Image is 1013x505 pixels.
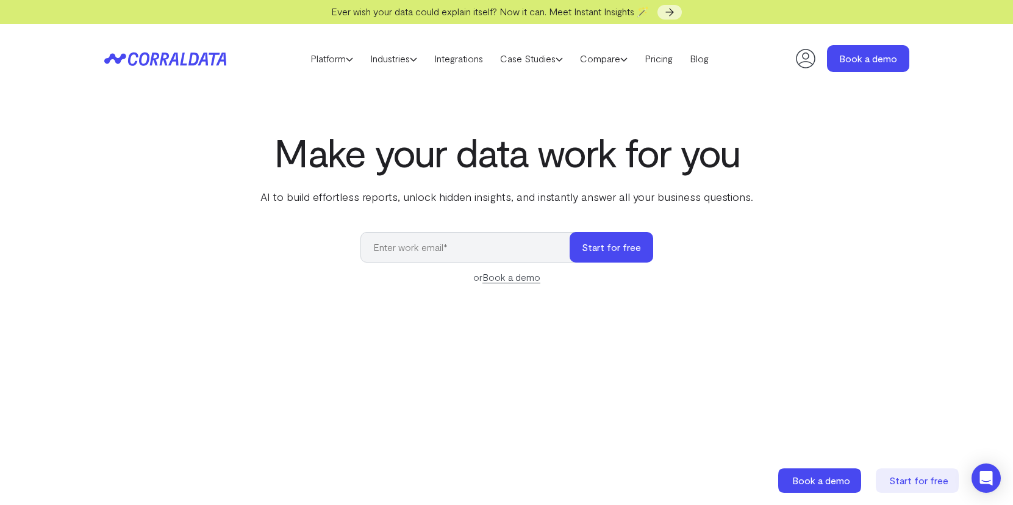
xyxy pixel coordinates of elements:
a: Blog [681,49,717,68]
a: Book a demo [827,45,909,72]
div: Open Intercom Messenger [972,463,1001,493]
span: Ever wish your data could explain itself? Now it can. Meet Instant Insights 🪄 [331,5,649,17]
a: Compare [571,49,636,68]
h1: Make your data work for you [258,130,756,174]
span: Start for free [889,474,948,486]
span: Book a demo [792,474,850,486]
a: Pricing [636,49,681,68]
a: Book a demo [482,271,540,283]
a: Book a demo [778,468,864,493]
p: AI to build effortless reports, unlock hidden insights, and instantly answer all your business qu... [258,189,756,205]
button: Start for free [570,232,653,263]
a: Start for free [876,468,961,493]
a: Case Studies [492,49,571,68]
div: or [360,270,653,285]
a: Integrations [426,49,492,68]
a: Industries [362,49,426,68]
input: Enter work email* [360,232,582,263]
a: Platform [302,49,362,68]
